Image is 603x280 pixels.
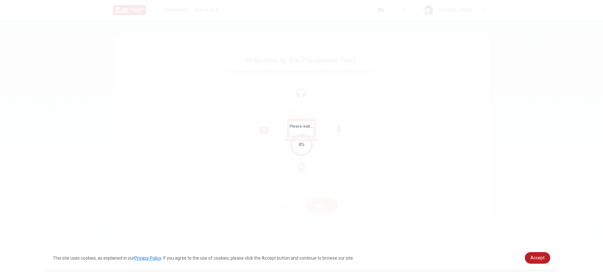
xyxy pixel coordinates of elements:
[530,255,545,260] span: Accept
[45,246,558,270] div: cookieconsent
[53,256,354,261] span: This site uses cookies, as explained in our . If you agree to the use of cookies, please click th...
[134,256,161,261] a: Privacy Policy
[525,252,550,264] a: dismiss cookie message
[290,124,314,129] span: Please wait...
[299,141,305,148] div: 0%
